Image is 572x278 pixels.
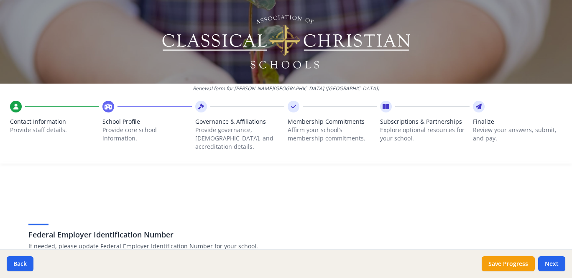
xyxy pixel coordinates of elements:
[28,242,544,250] p: If needed, please update Federal Employer Identification Number for your school.
[10,117,99,126] span: Contact Information
[288,126,377,143] p: Affirm your school’s membership commitments.
[28,229,544,240] h3: Federal Employer Identification Number
[473,117,562,126] span: Finalize
[161,13,411,71] img: Logo
[7,256,33,271] button: Back
[195,117,284,126] span: Governance & Affiliations
[482,256,535,271] button: Save Progress
[538,256,565,271] button: Next
[102,126,192,143] p: Provide core school information.
[10,126,99,134] p: Provide staff details.
[380,126,469,143] p: Explore optional resources for your school.
[102,117,192,126] span: School Profile
[473,126,562,143] p: Review your answers, submit, and pay.
[195,126,284,151] p: Provide governance, [DEMOGRAPHIC_DATA], and accreditation details.
[380,117,469,126] span: Subscriptions & Partnerships
[288,117,377,126] span: Membership Commitments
